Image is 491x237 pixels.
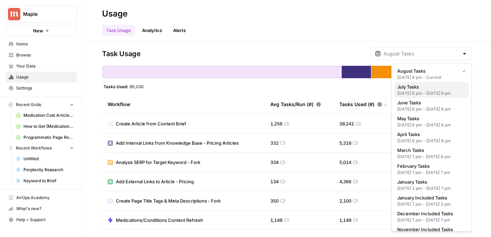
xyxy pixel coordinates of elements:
[108,217,203,224] a: Medications/Conditions Content Refresh
[397,169,466,176] div: [DATE] 7 pm - [DATE] 7 pm
[339,159,351,166] span: 5,014
[270,197,279,204] span: 350
[116,178,194,185] span: Add External Links to Article - Pricing
[116,120,186,127] span: Create Article from Content Brief
[130,84,144,89] span: 60,030
[397,131,463,138] span: April Tasks
[397,83,463,90] span: July Tasks
[13,121,77,132] a: How to Get [Medication] Articles Grid
[339,197,351,204] span: 2,100
[397,217,466,223] div: [DATE] 7 pm - [DATE] 7 pm
[383,50,459,57] input: August Tasks
[270,178,279,185] span: 134
[169,25,190,36] a: Alerts
[339,120,354,127] span: 39,241
[270,140,279,146] span: 332
[16,195,74,201] span: AirOps Academy
[8,8,20,20] img: Maple Logo
[16,145,52,151] span: Recent Workflows
[397,106,466,112] div: [DATE] 8 pm - [DATE] 8 pm
[6,83,77,94] a: Settings
[397,68,457,74] span: August Tasks
[6,72,77,83] a: Usage
[6,143,77,153] button: Recent Workflows
[339,217,351,224] span: 1,149
[397,185,466,192] div: [DATE] 3 pm - [DATE] 7 pm
[397,163,463,169] span: February Tasks
[397,226,463,233] span: November Included Tasks
[23,167,74,173] span: Perplexity Research
[397,99,463,106] span: June Tasks
[339,95,388,114] div: Tasks Used (#)
[16,85,74,91] span: Settings
[397,194,463,201] span: January Included Tasks
[102,8,128,19] div: Usage
[23,112,74,118] span: Medication Cost Articles Grid
[116,217,203,224] span: Medications/Conditions Content Refresh
[116,159,200,166] span: Analyze SERP for Target Keyword - Fork
[108,120,186,127] a: Create Article from Content Brief
[397,147,463,154] span: March Tasks
[16,63,74,69] span: Your Data
[397,90,466,96] div: [DATE] 8 pm - [DATE] 8 pm
[16,102,41,108] span: Recent Grids
[16,52,74,58] span: Browse
[397,122,466,128] div: [DATE] 8 pm - [DATE] 8 pm
[6,203,77,214] button: What's new?
[102,25,135,36] a: Task Usage
[13,175,77,186] a: Keyword to Brief
[23,178,74,184] span: Keyword to Brief
[108,95,259,114] div: Workflow
[270,159,279,166] span: 334
[397,138,466,144] div: [DATE] 8 pm - [DATE] 8 pm
[103,84,128,89] span: Tasks Used:
[6,192,77,203] a: AirOps Academy
[6,214,77,225] button: Help + Support
[6,6,77,23] button: Workspace: Maple
[397,154,466,160] div: [DATE] 7 pm - [DATE] 8 pm
[13,164,77,175] a: Perplexity Research
[339,178,351,185] span: 4,366
[339,140,351,146] span: 5,318
[108,159,200,166] a: Analyze SERP for Target Keyword - Fork
[23,11,65,18] span: Maple
[6,50,77,61] a: Browse
[116,197,221,204] span: Create Page Title Tags & Meta Descriptions - Fork
[116,140,239,146] span: Add Internal Links from Knowledge Base - Pricing Articles
[138,25,166,36] a: Analytics
[16,41,74,47] span: Home
[13,110,77,121] a: Medication Cost Articles Grid
[23,156,74,162] span: Untitled
[6,25,77,36] button: New
[270,120,282,127] span: 1,256
[397,178,463,185] span: January Tasks
[23,123,74,130] span: How to Get [Medication] Articles Grid
[270,217,282,224] span: 1,149
[108,178,194,185] a: Add External Links to Article - Pricing
[397,210,463,217] span: December Included Tasks
[397,74,466,81] div: [DATE] 8 pm - Current
[33,27,43,34] span: New
[6,204,77,214] div: What's new?
[13,153,77,164] a: Untitled
[102,49,141,59] span: Task Usage
[108,140,239,146] a: Add Internal Links from Knowledge Base - Pricing Articles
[16,74,74,80] span: Usage
[6,100,77,110] button: Recent Grids
[16,217,74,223] span: Help + Support
[6,61,77,72] a: Your Data
[6,39,77,50] a: Home
[397,115,463,122] span: May Tasks
[23,134,74,141] span: Programmatic Page Refresh
[270,95,321,114] div: Avg Tasks/Run (#)
[13,132,77,143] a: Programmatic Page Refresh
[108,197,221,204] a: Create Page Title Tags & Meta Descriptions - Fork
[397,201,466,207] div: [DATE] 7 pm - [DATE] 3 pm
